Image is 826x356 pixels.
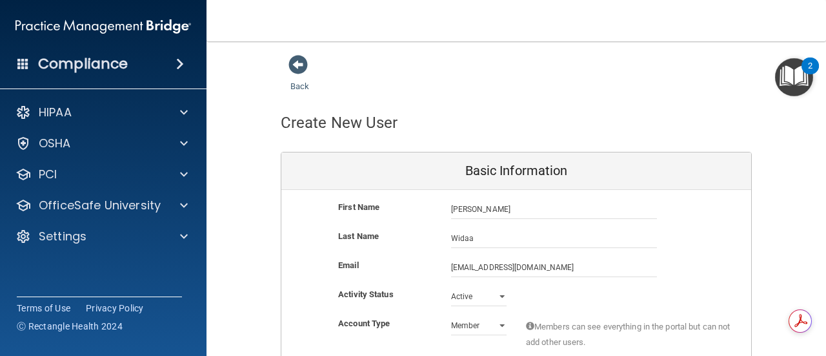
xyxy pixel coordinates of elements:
[775,58,813,96] button: Open Resource Center, 2 new notifications
[39,167,57,182] p: PCI
[38,55,128,73] h4: Compliance
[17,320,123,333] span: Ⓒ Rectangle Health 2024
[39,105,72,120] p: HIPAA
[526,319,732,350] span: Members can see everything in the portal but can not add other users.
[86,302,144,315] a: Privacy Policy
[338,289,394,299] b: Activity Status
[15,136,188,151] a: OSHA
[39,136,71,151] p: OSHA
[290,66,309,91] a: Back
[281,114,398,131] h4: Create New User
[338,202,379,212] b: First Name
[15,167,188,182] a: PCI
[39,198,161,213] p: OfficeSafe University
[39,229,86,244] p: Settings
[17,302,70,315] a: Terms of Use
[808,66,812,83] div: 2
[15,229,188,244] a: Settings
[338,231,379,241] b: Last Name
[281,152,751,190] div: Basic Information
[15,198,188,213] a: OfficeSafe University
[338,319,390,328] b: Account Type
[15,14,191,39] img: PMB logo
[15,105,188,120] a: HIPAA
[338,260,359,270] b: Email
